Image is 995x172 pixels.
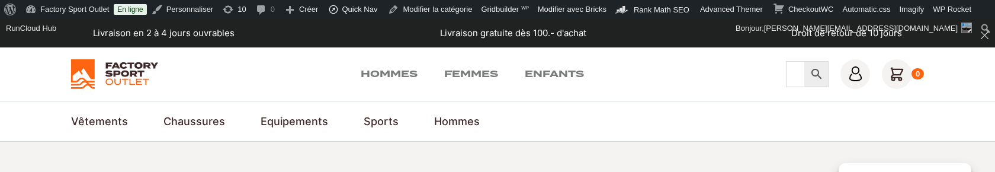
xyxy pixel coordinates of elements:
a: En ligne [114,4,146,15]
a: Hommes [361,67,418,81]
a: Femmes [444,67,498,81]
a: Chaussures [163,113,225,129]
img: Factory Sport Outlet [71,59,158,89]
a: Bonjour, [731,19,977,38]
p: Livraison gratuite dès 100.- d'achat [440,27,586,40]
a: Sports [364,113,399,129]
a: Hommes [434,113,480,129]
a: Enfants [525,67,584,81]
span: Rank Math SEO [634,5,689,14]
input: Chercher [786,61,814,87]
a: Equipements [261,113,328,129]
p: Livraison en 2 à 4 jours ouvrables [93,27,235,40]
div: 0 [911,68,924,80]
span: [PERSON_NAME][EMAIL_ADDRESS][DOMAIN_NAME] [764,24,958,33]
a: Vêtements [71,113,128,129]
